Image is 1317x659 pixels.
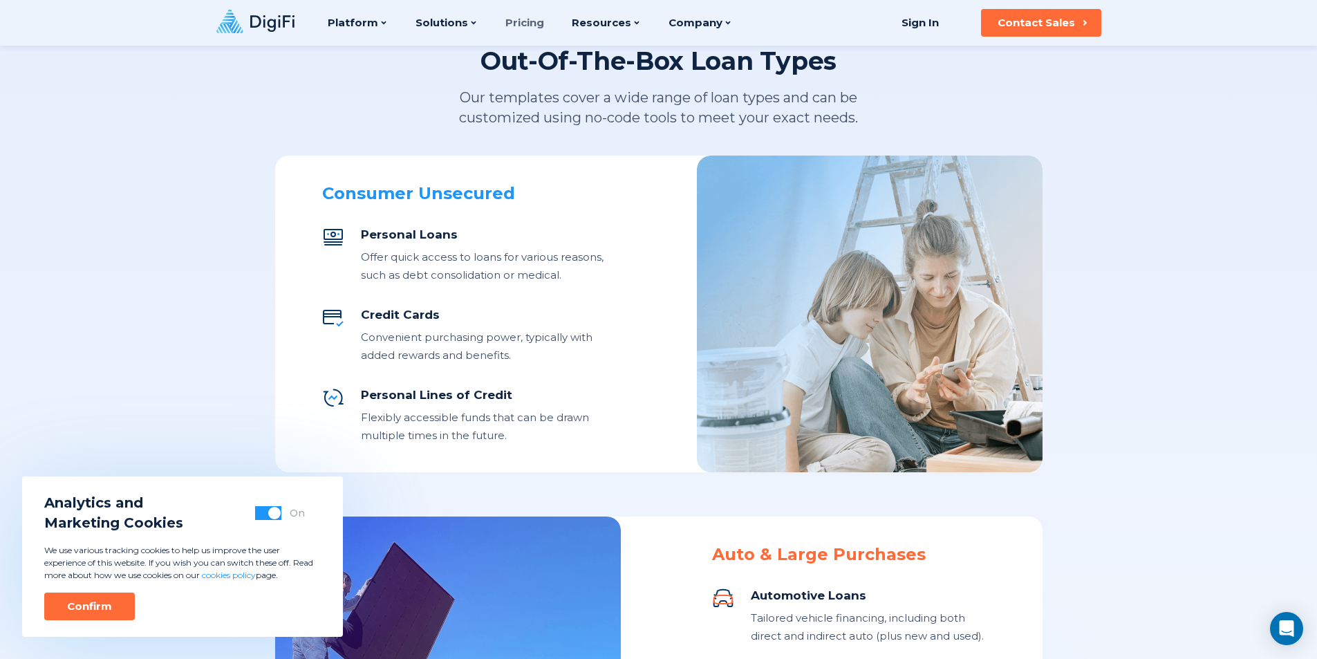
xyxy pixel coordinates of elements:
div: Tailored vehicle financing, including both direct and indirect auto (plus new and used). [751,609,996,645]
span: Marketing Cookies [44,513,183,533]
div: Convenient purchasing power, typically with added rewards and benefits. [361,328,606,364]
a: Sign In [885,9,956,37]
img: Consumer Unsecured [697,156,1043,472]
div: Contact Sales [998,16,1075,30]
div: Personal Loans [361,226,606,243]
div: Flexibly accessible funds that can be drawn multiple times in the future. [361,409,606,445]
div: Confirm [67,600,112,613]
div: Auto & Large Purchases [712,544,996,565]
a: cookies policy [202,570,256,580]
button: Contact Sales [981,9,1101,37]
button: Confirm [44,593,135,620]
div: On [290,506,305,520]
div: Credit Cards [361,306,606,323]
div: Automotive Loans [751,587,996,604]
span: Analytics and [44,493,183,513]
div: Our templates cover a wide range of loan types and can be customized using no-code tools to meet ... [402,88,915,128]
div: Out-Of-The-Box Loan Types [480,45,837,77]
div: Consumer Unsecured [322,183,606,204]
p: We use various tracking cookies to help us improve the user experience of this website. If you wi... [44,544,321,582]
div: Offer quick access to loans for various reasons, such as debt consolidation or medical. [361,248,606,284]
div: Open Intercom Messenger [1270,612,1303,645]
div: Personal Lines of Credit [361,387,606,403]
